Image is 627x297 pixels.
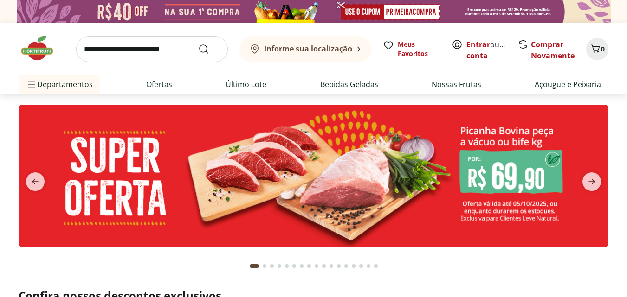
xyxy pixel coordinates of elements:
[531,39,575,61] a: Comprar Novamente
[226,79,266,90] a: Último Lote
[343,255,350,277] button: Go to page 13 from fs-carousel
[466,39,490,50] a: Entrar
[398,40,440,58] span: Meus Favoritos
[320,79,378,90] a: Bebidas Geladas
[357,255,365,277] button: Go to page 15 from fs-carousel
[335,255,343,277] button: Go to page 12 from fs-carousel
[372,255,380,277] button: Go to page 17 from fs-carousel
[350,255,357,277] button: Go to page 14 from fs-carousel
[248,255,261,277] button: Current page from fs-carousel
[305,255,313,277] button: Go to page 8 from fs-carousel
[432,79,481,90] a: Nossas Frutas
[264,44,352,54] b: Informe sua localização
[268,255,276,277] button: Go to page 3 from fs-carousel
[19,34,65,62] img: Hortifruti
[328,255,335,277] button: Go to page 11 from fs-carousel
[601,44,605,53] span: 0
[19,105,608,247] img: super oferta
[466,39,517,61] a: Criar conta
[586,38,608,60] button: Carrinho
[26,73,93,95] span: Departamentos
[365,255,372,277] button: Go to page 16 from fs-carousel
[261,255,268,277] button: Go to page 2 from fs-carousel
[26,73,37,95] button: Menu
[283,255,291,277] button: Go to page 5 from fs-carousel
[291,255,298,277] button: Go to page 6 from fs-carousel
[146,79,172,90] a: Ofertas
[320,255,328,277] button: Go to page 10 from fs-carousel
[466,39,508,61] span: ou
[198,44,220,55] button: Submit Search
[19,172,52,191] button: previous
[313,255,320,277] button: Go to page 9 from fs-carousel
[239,36,372,62] button: Informe sua localização
[298,255,305,277] button: Go to page 7 from fs-carousel
[535,79,601,90] a: Açougue e Peixaria
[276,255,283,277] button: Go to page 4 from fs-carousel
[575,172,608,191] button: next
[383,40,440,58] a: Meus Favoritos
[76,36,228,62] input: search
